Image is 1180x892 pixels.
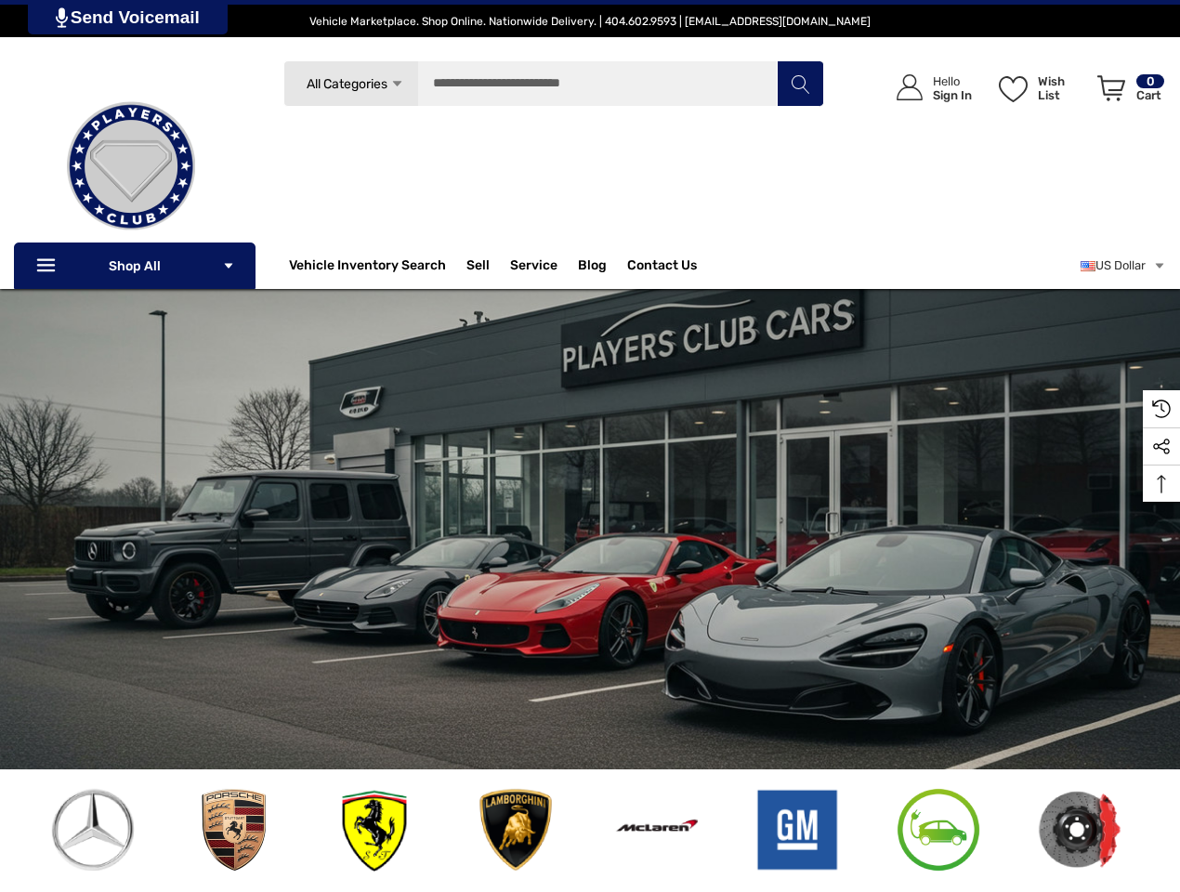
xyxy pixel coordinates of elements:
svg: Icon Arrow Down [222,259,235,272]
button: Search [777,60,823,107]
svg: Social Media [1152,438,1171,456]
img: Image Device [755,788,839,872]
a: Vehicle Inventory Search [289,257,446,278]
a: Sell [466,247,510,284]
svg: Icon Line [34,256,62,277]
svg: Icon User Account [897,74,923,100]
p: Cart [1136,88,1164,102]
img: Image Device [1038,788,1121,872]
p: Wish List [1038,74,1087,102]
a: USD [1081,247,1166,284]
a: Sign in [875,56,981,120]
a: Blog [578,257,607,278]
p: Sign In [933,88,972,102]
svg: Top [1143,475,1180,493]
a: Service [510,257,557,278]
p: Shop All [14,243,256,289]
p: Hello [933,74,972,88]
a: All Categories Icon Arrow Down Icon Arrow Up [283,60,418,107]
a: Cart with 0 items [1089,56,1166,128]
img: Image Device [897,788,980,872]
img: Image Device [333,788,416,872]
img: Image Device [51,788,135,872]
svg: Wish List [999,76,1028,102]
span: Vehicle Marketplace. Shop Online. Nationwide Delivery. | 404.602.9593 | [EMAIL_ADDRESS][DOMAIN_NAME] [309,15,871,28]
a: Wish List Wish List [990,56,1089,120]
img: Image Device [192,788,276,872]
img: Players Club | Cars For Sale [38,73,224,259]
img: Image Device [474,788,557,872]
span: Sell [466,257,490,278]
svg: Icon Arrow Down [390,77,404,91]
p: 0 [1136,74,1164,88]
span: All Categories [307,76,387,92]
img: PjwhLS0gR2VuZXJhdG9yOiBHcmF2aXQuaW8gLS0+PHN2ZyB4bWxucz0iaHR0cDovL3d3dy53My5vcmcvMjAwMC9zdmciIHhtb... [56,7,68,28]
svg: Review Your Cart [1097,75,1125,101]
img: Image Device [615,788,699,872]
svg: Recently Viewed [1152,400,1171,418]
a: Contact Us [627,257,697,278]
